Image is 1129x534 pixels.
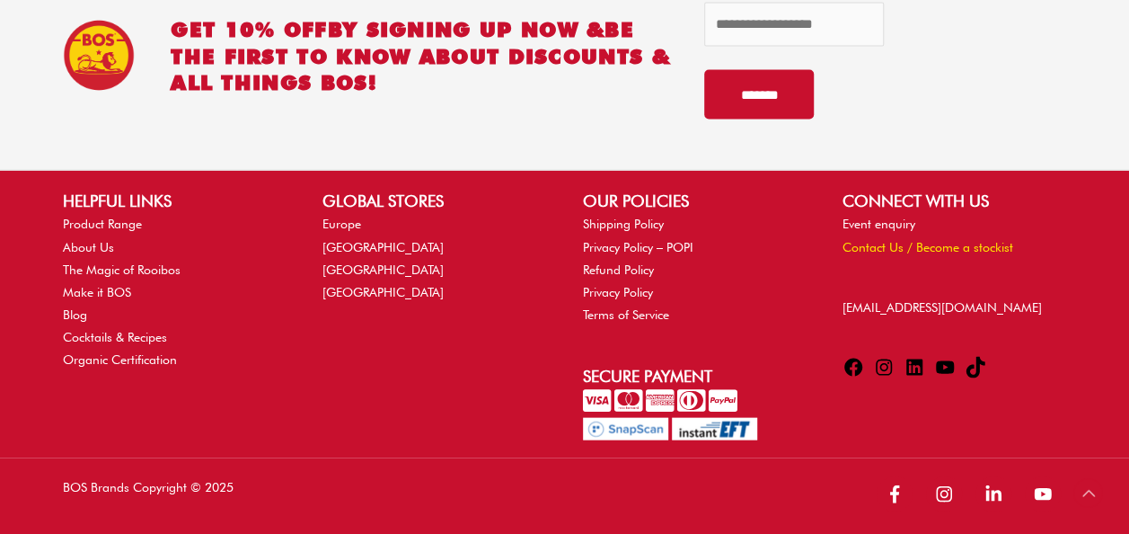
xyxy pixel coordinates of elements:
a: [GEOGRAPHIC_DATA] [322,285,444,299]
h2: OUR POLICIES [583,189,807,213]
nav: OUR POLICIES [583,213,807,326]
h2: GET 10% OFF be the first to know about discounts & all things BOS! [171,16,686,97]
a: instagram [926,476,972,512]
a: Terms of Service [583,307,669,322]
h2: CONNECT WITH US [842,189,1066,213]
a: Make it BOS [63,285,131,299]
a: [GEOGRAPHIC_DATA] [322,240,444,254]
h2: HELPFUL LINKS [63,189,287,213]
a: The Magic of Rooibos [63,263,181,277]
a: Contact Us / Become a stockist [842,240,1013,254]
a: Privacy Policy [583,285,653,299]
a: Refund Policy [583,263,654,277]
nav: HELPFUL LINKS [63,213,287,371]
h2: GLOBAL STORES [322,189,546,213]
img: Pay with InstantEFT [672,418,757,441]
a: Organic Certification [63,352,177,367]
a: Europe [322,217,361,231]
a: [EMAIL_ADDRESS][DOMAIN_NAME] [842,300,1042,315]
img: BOS Ice Tea [63,20,135,92]
a: About Us [63,240,114,254]
nav: CONNECT WITH US [842,213,1066,258]
a: Cocktails & Recipes [63,330,167,344]
a: youtube [1025,476,1066,512]
nav: GLOBAL STORES [322,213,546,304]
span: BY SIGNING UP NOW & [328,17,605,41]
h2: Secure Payment [583,364,807,388]
a: Blog [63,307,87,322]
a: Event enquiry [842,217,915,231]
img: Pay with SnapScan [583,418,668,441]
a: Product Range [63,217,142,231]
a: Privacy Policy – POPI [583,240,693,254]
a: Shipping Policy [583,217,664,231]
a: facebook-f [877,476,922,512]
div: BOS Brands Copyright © 2025 [45,476,565,516]
a: [GEOGRAPHIC_DATA] [322,263,444,277]
a: linkedin-in [975,476,1021,512]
